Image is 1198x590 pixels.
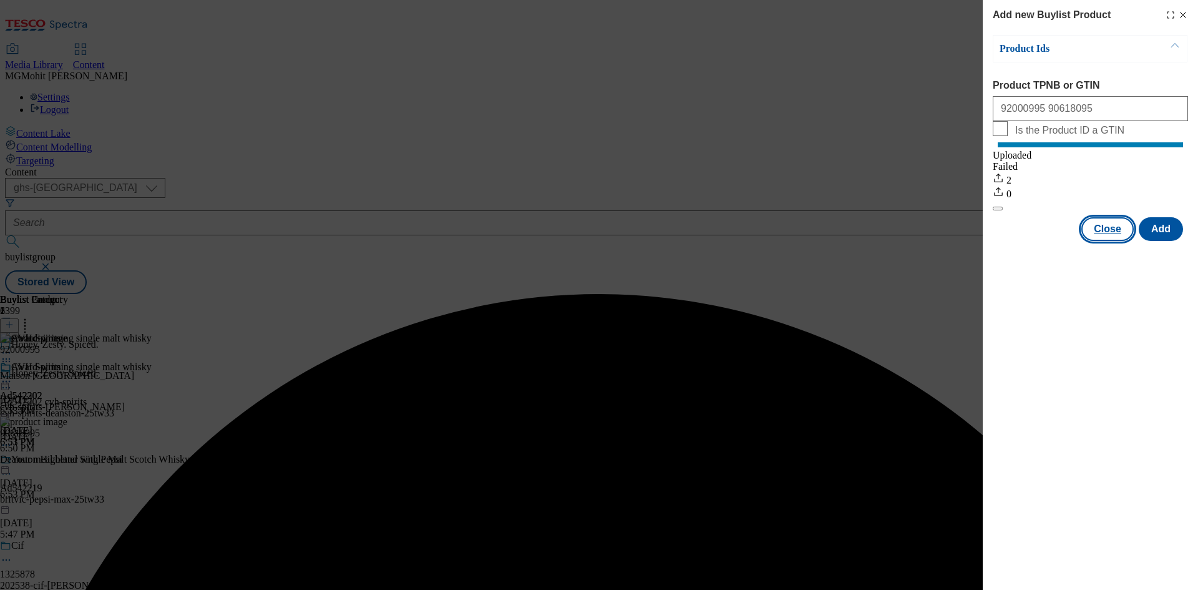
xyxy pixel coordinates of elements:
button: Close [1081,217,1134,241]
input: Enter 1 or 20 space separated Product TPNB or GTIN [993,96,1188,121]
div: 2 [993,172,1188,186]
div: Uploaded [993,150,1188,161]
div: 0 [993,186,1188,200]
label: Product TPNB or GTIN [993,80,1188,91]
div: Failed [993,161,1188,172]
p: Product Ids [1000,42,1131,55]
button: Add [1139,217,1183,241]
span: Is the Product ID a GTIN [1015,125,1124,136]
h4: Add new Buylist Product [993,7,1111,22]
